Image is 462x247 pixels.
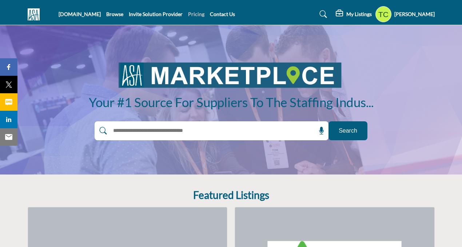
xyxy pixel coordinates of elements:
a: Contact Us [210,11,235,17]
h1: Your #1 Source for Suppliers to the Staffing Industry [89,94,374,111]
h2: Featured Listings [193,189,269,201]
a: Search [312,8,332,20]
img: Site Logo [28,8,43,20]
span: Search [339,126,357,135]
button: Show hide supplier dropdown [375,6,391,22]
img: image [116,59,346,90]
button: Search [328,121,367,140]
div: My Listings [336,10,372,19]
a: Browse [106,11,123,17]
h5: [PERSON_NAME] [394,11,435,18]
a: [DOMAIN_NAME] [59,11,101,17]
a: Pricing [188,11,204,17]
h5: My Listings [346,11,372,17]
a: Invite Solution Provider [129,11,183,17]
